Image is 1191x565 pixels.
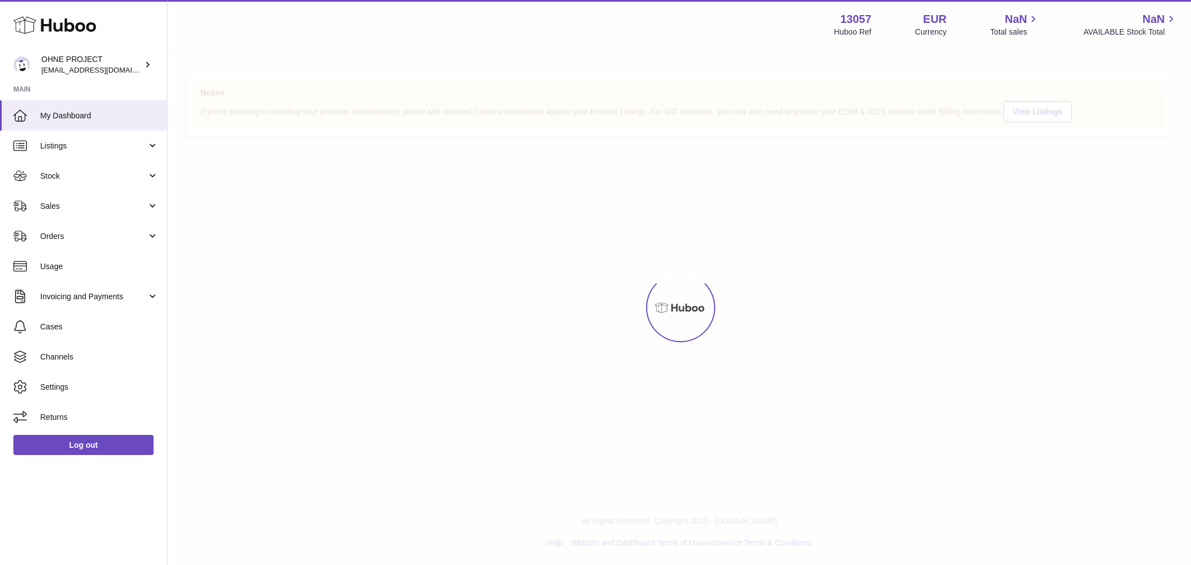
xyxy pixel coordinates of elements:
span: Invoicing and Payments [40,291,147,302]
div: OHNE PROJECT [41,54,142,75]
span: NaN [1142,12,1165,27]
strong: 13057 [840,12,872,27]
span: Returns [40,412,159,423]
span: Channels [40,352,159,362]
span: Listings [40,141,147,151]
span: NaN [1005,12,1027,27]
span: Orders [40,231,147,242]
strong: EUR [923,12,946,27]
a: NaN AVAILABLE Stock Total [1083,12,1178,37]
a: NaN Total sales [990,12,1040,37]
span: My Dashboard [40,111,159,121]
a: Log out [13,435,154,455]
span: AVAILABLE Stock Total [1083,27,1178,37]
span: Total sales [990,27,1040,37]
span: Sales [40,201,147,212]
span: [EMAIL_ADDRESS][DOMAIN_NAME] [41,65,164,74]
span: Cases [40,322,159,332]
span: Stock [40,171,147,181]
img: internalAdmin-13057@internal.huboo.com [13,56,30,73]
span: Usage [40,261,159,272]
div: Huboo Ref [834,27,872,37]
div: Currency [915,27,947,37]
span: Settings [40,382,159,392]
